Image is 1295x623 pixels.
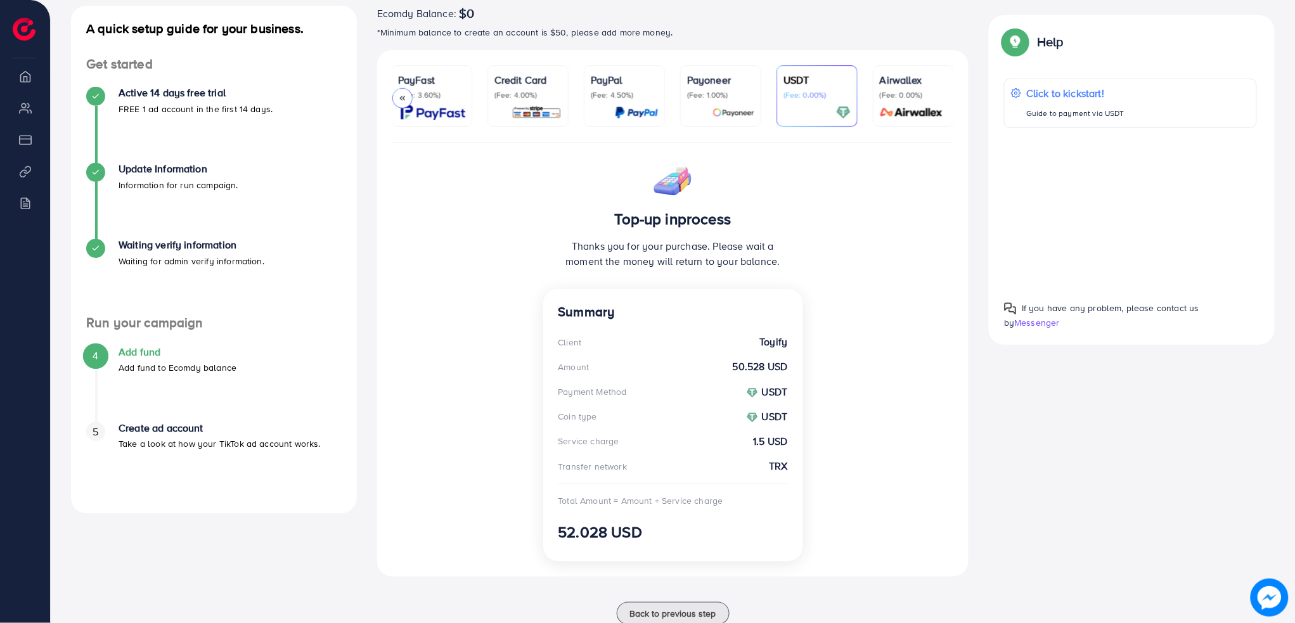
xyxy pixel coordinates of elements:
p: (Fee: 3.60%) [398,90,465,100]
strong: 1.5 USD [753,434,787,449]
p: Airwallex [880,72,947,87]
strong: USDT [762,409,788,423]
p: Add fund to Ecomdy balance [119,360,236,375]
h4: Update Information [119,163,238,175]
div: Transfer network [558,460,628,473]
h4: Run your campaign [71,315,357,331]
img: card [876,105,947,120]
span: Messenger [1015,316,1060,329]
li: Waiting verify information [71,239,357,315]
img: coin [747,412,758,423]
li: Active 14 days free trial [71,87,357,163]
strong: 50.528 USD [733,359,788,374]
img: success [652,158,694,200]
strong: TRX [769,459,787,473]
p: Thanks you for your purchase. Please wait a moment the money will return to your balance. [558,238,788,269]
p: Click to kickstart! [1026,86,1124,101]
h4: Get started [71,56,357,72]
span: Back to previous step [630,607,716,620]
div: Payment Method [558,385,627,398]
img: card [836,105,851,120]
p: USDT [783,72,851,87]
div: Total Amount = Amount + Service charge [558,494,723,507]
img: Popup guide [1004,30,1027,53]
h4: Active 14 days free trial [119,87,273,99]
p: Payoneer [687,72,754,87]
strong: Toyify [760,335,788,349]
img: coin [747,387,758,399]
h3: Top-up inprocess [558,210,788,228]
h4: Waiting verify information [119,239,264,251]
li: Create ad account [71,422,357,498]
p: FREE 1 ad account in the first 14 days. [119,101,273,117]
p: (Fee: 0.00%) [783,90,851,100]
img: image [1251,579,1289,617]
img: card [512,105,562,120]
p: Take a look at how your TikTok ad account works. [119,436,321,451]
p: Guide to payment via USDT [1026,106,1124,121]
h4: A quick setup guide for your business. [71,21,357,36]
span: If you have any problem, please contact us by [1004,302,1199,329]
p: (Fee: 0.00%) [880,90,947,100]
img: card [615,105,658,120]
span: 5 [93,425,98,439]
p: PayFast [398,72,465,87]
img: logo [13,18,35,41]
span: 4 [93,349,98,363]
p: (Fee: 4.50%) [591,90,658,100]
span: $0 [459,6,474,21]
p: Help [1037,34,1064,49]
li: Update Information [71,163,357,239]
div: Service charge [558,435,619,447]
h4: Summary [558,304,788,320]
h3: 52.028 USD [558,523,788,541]
p: PayPal [591,72,658,87]
img: card [712,105,754,120]
p: (Fee: 4.00%) [494,90,562,100]
p: *Minimum balance to create an account is $50, please add more money. [377,25,969,40]
div: Coin type [558,410,597,423]
li: Add fund [71,346,357,422]
div: Client [558,336,582,349]
p: Information for run campaign. [119,177,238,193]
strong: USDT [762,385,788,399]
p: (Fee: 1.00%) [687,90,754,100]
p: Credit Card [494,72,562,87]
span: Ecomdy Balance: [377,6,456,21]
h4: Create ad account [119,422,321,434]
img: card [401,105,465,120]
h4: Add fund [119,346,236,358]
p: Waiting for admin verify information. [119,254,264,269]
img: Popup guide [1004,302,1017,315]
div: Amount [558,361,590,373]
